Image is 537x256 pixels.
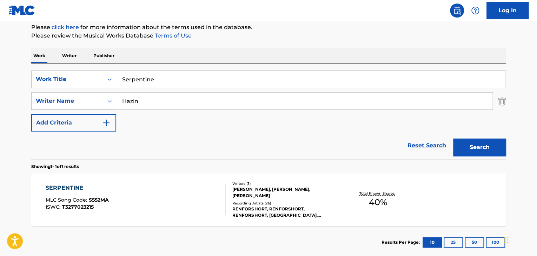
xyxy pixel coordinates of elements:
div: Recording Artists ( 26 ) [232,201,338,206]
div: RENFORSHORT, RENFORSHORT, RENFORSHORT, [GEOGRAPHIC_DATA], RENFORSHORT [232,206,338,218]
img: Delete Criterion [498,92,506,110]
div: Writers ( 3 ) [232,181,338,186]
div: Help [468,4,482,18]
a: Log In [486,2,529,19]
span: 40 % [369,196,387,209]
iframe: Chat Widget [502,222,537,256]
div: Work Title [36,75,99,83]
img: search [453,6,461,15]
button: 100 [486,237,505,248]
div: Writer Name [36,97,99,105]
button: 25 [444,237,463,248]
p: Showing 1 - 1 of 1 results [31,163,79,170]
a: Reset Search [404,138,450,153]
span: S552MA [89,197,109,203]
button: Add Criteria [31,114,116,132]
button: 10 [423,237,442,248]
p: Please review the Musical Works Database [31,32,506,40]
div: Drag [504,229,508,250]
p: Work [31,48,47,63]
a: Terms of Use [153,32,192,39]
span: MLC Song Code : [46,197,89,203]
p: Publisher [91,48,117,63]
div: SERPENTINE [46,184,109,192]
span: ISWC : [46,204,62,210]
img: help [471,6,479,15]
form: Search Form [31,70,506,160]
a: Public Search [450,4,464,18]
button: 50 [465,237,484,248]
p: Writer [60,48,79,63]
p: Please for more information about the terms used in the database. [31,23,506,32]
a: click here [52,24,79,31]
p: Total Known Shares: [359,191,397,196]
span: T3277023215 [62,204,94,210]
button: Search [453,139,506,156]
p: Results Per Page: [382,239,422,245]
img: MLC Logo [8,5,35,15]
a: SERPENTINEMLC Song Code:S552MAISWC:T3277023215Writers (3)[PERSON_NAME], [PERSON_NAME], [PERSON_NA... [31,173,506,226]
img: 9d2ae6d4665cec9f34b9.svg [102,119,111,127]
div: [PERSON_NAME], [PERSON_NAME], [PERSON_NAME] [232,186,338,199]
